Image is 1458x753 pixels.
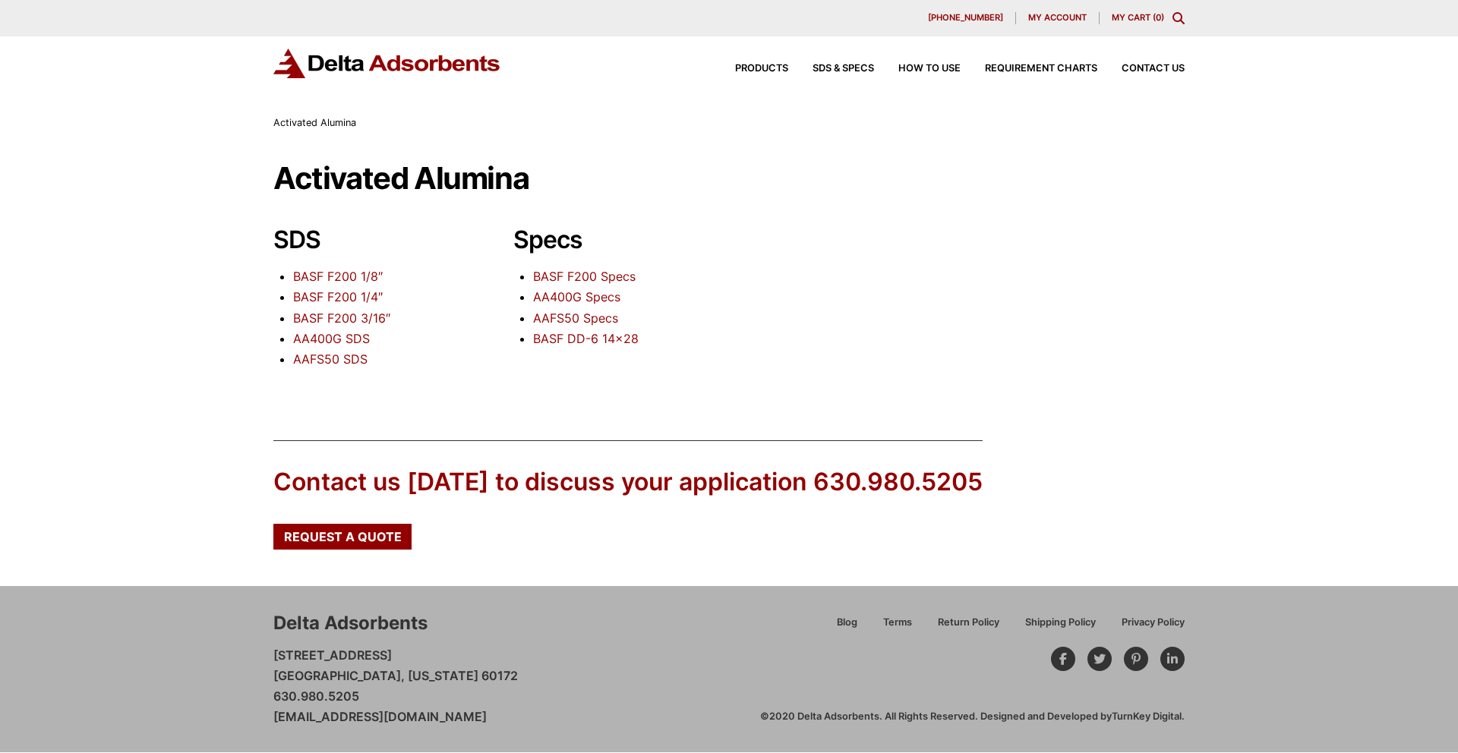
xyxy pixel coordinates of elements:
span: Request a Quote [284,531,402,543]
a: BASF F200 3/16″ [293,310,390,326]
a: AA400G Specs [533,289,620,304]
div: Delta Adsorbents [273,610,428,636]
a: How to Use [874,64,961,74]
span: SDS & SPECS [813,64,874,74]
span: 0 [1156,12,1161,23]
div: Contact us [DATE] to discuss your application 630.980.5205 [273,465,983,499]
a: My Cart (0) [1112,12,1164,23]
a: [PHONE_NUMBER] [916,12,1016,24]
a: Privacy Policy [1109,614,1185,641]
a: [EMAIL_ADDRESS][DOMAIN_NAME] [273,709,487,724]
div: Toggle Modal Content [1172,12,1185,24]
a: TurnKey Digital [1112,710,1182,722]
span: Contact Us [1122,64,1185,74]
a: BASF F200 1/4″ [293,289,383,304]
img: Delta Adsorbents [273,49,501,78]
span: How to Use [898,64,961,74]
h2: SDS [273,225,465,254]
a: Return Policy [925,614,1012,641]
div: ©2020 Delta Adsorbents. All Rights Reserved. Designed and Developed by . [760,710,1185,723]
span: Blog [837,618,857,628]
span: Privacy Policy [1122,618,1185,628]
a: Requirement Charts [961,64,1097,74]
a: BASF F200 Specs [533,269,636,284]
a: Shipping Policy [1012,614,1109,641]
a: Contact Us [1097,64,1185,74]
a: AAFS50 Specs [533,310,618,326]
a: AAFS50 SDS [293,351,368,367]
a: BASF F200 1/8″ [293,269,383,284]
h2: Specs [513,225,705,254]
p: [STREET_ADDRESS] [GEOGRAPHIC_DATA], [US_STATE] 60172 630.980.5205 [273,645,518,728]
h1: Activated Alumina [273,162,1185,195]
span: My account [1028,14,1087,22]
span: Terms [883,618,912,628]
a: Blog [824,614,870,641]
span: Return Policy [938,618,999,628]
a: BASF DD-6 14×28 [533,331,639,346]
span: Shipping Policy [1025,618,1096,628]
a: My account [1016,12,1100,24]
a: Terms [870,614,925,641]
a: Request a Quote [273,524,412,550]
span: Requirement Charts [985,64,1097,74]
span: Activated Alumina [273,117,356,128]
a: Products [711,64,788,74]
a: AA400G SDS [293,331,370,346]
span: Products [735,64,788,74]
span: [PHONE_NUMBER] [928,14,1003,22]
a: SDS & SPECS [788,64,874,74]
